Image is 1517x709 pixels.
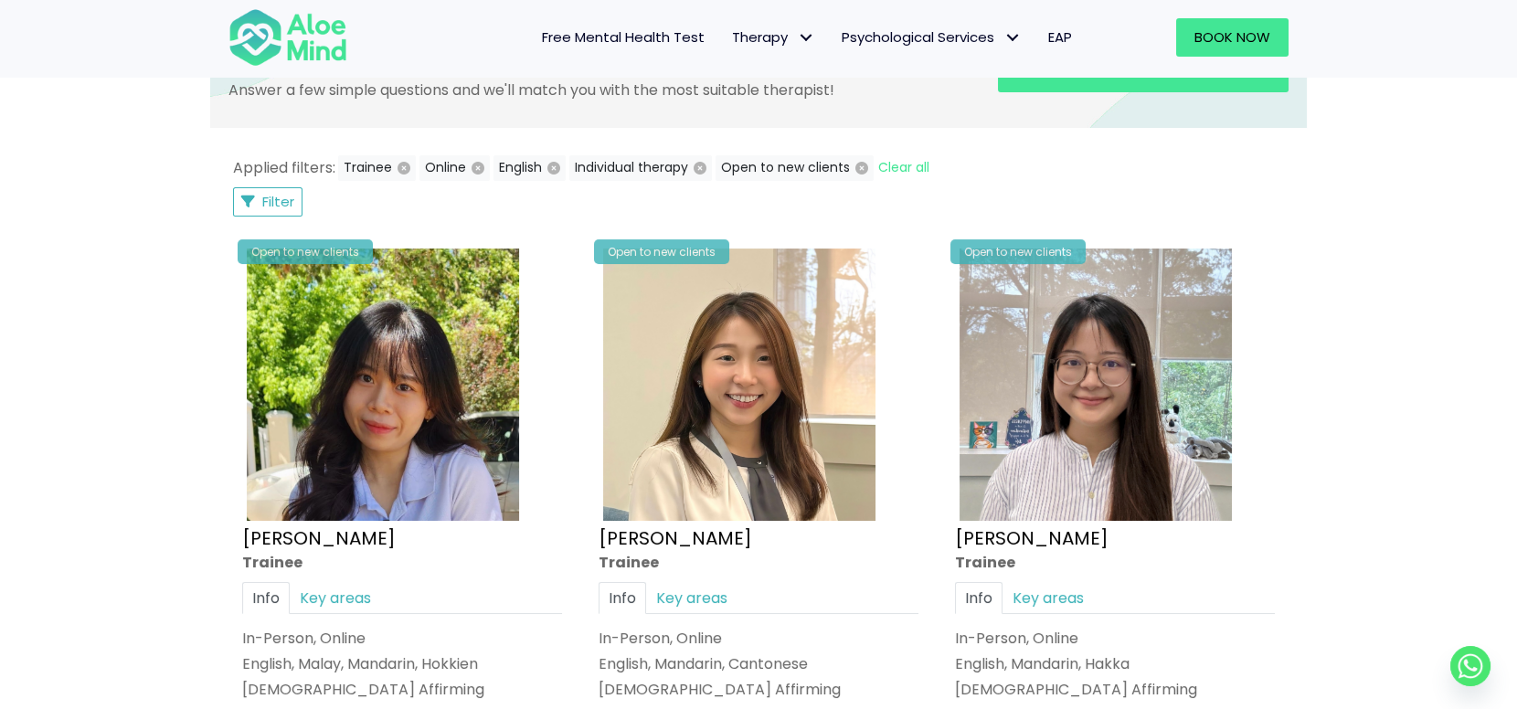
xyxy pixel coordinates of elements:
[599,525,752,551] a: [PERSON_NAME]
[242,525,396,551] a: [PERSON_NAME]
[599,552,918,573] div: Trainee
[493,155,566,181] button: English
[419,155,490,181] button: Online
[242,628,562,649] div: In-Person, Online
[594,239,729,264] div: Open to new clients
[955,525,1109,551] a: [PERSON_NAME]
[603,249,875,521] img: IMG_1660 – Tracy Kwah
[999,25,1025,51] span: Psychological Services: submenu
[955,582,1002,614] a: Info
[290,582,381,614] a: Key areas
[528,18,718,57] a: Free Mental Health Test
[1048,27,1072,47] span: EAP
[1034,18,1086,57] a: EAP
[716,155,874,181] button: Open to new clients
[242,653,562,674] p: English, Malay, Mandarin, Hokkien
[842,27,1021,47] span: Psychological Services
[1194,27,1270,47] span: Book Now
[233,157,335,178] span: Applied filters:
[960,249,1232,521] img: IMG_3049 – Joanne Lee
[338,155,416,181] button: Trainee
[233,187,302,217] button: Filter Listings
[242,582,290,614] a: Info
[718,18,828,57] a: TherapyTherapy: submenu
[646,582,737,614] a: Key areas
[950,239,1086,264] div: Open to new clients
[828,18,1034,57] a: Psychological ServicesPsychological Services: submenu
[599,628,918,649] div: In-Person, Online
[955,552,1275,573] div: Trainee
[238,239,373,264] div: Open to new clients
[955,680,1275,701] div: [DEMOGRAPHIC_DATA] Affirming
[262,192,294,211] span: Filter
[877,155,930,181] button: Clear all
[242,680,562,701] div: [DEMOGRAPHIC_DATA] Affirming
[228,7,347,68] img: Aloe mind Logo
[247,249,519,521] img: Aloe Mind Profile Pic – Christie Yong Kar Xin
[242,552,562,573] div: Trainee
[371,18,1086,57] nav: Menu
[732,27,814,47] span: Therapy
[599,582,646,614] a: Info
[955,628,1275,649] div: In-Person, Online
[542,27,705,47] span: Free Mental Health Test
[599,680,918,701] div: [DEMOGRAPHIC_DATA] Affirming
[792,25,819,51] span: Therapy: submenu
[228,79,971,101] p: Answer a few simple questions and we'll match you with the most suitable therapist!
[1176,18,1289,57] a: Book Now
[599,653,918,674] p: English, Mandarin, Cantonese
[955,653,1275,674] p: English, Mandarin, Hakka
[569,155,712,181] button: Individual therapy
[1450,646,1490,686] a: Whatsapp
[1002,582,1094,614] a: Key areas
